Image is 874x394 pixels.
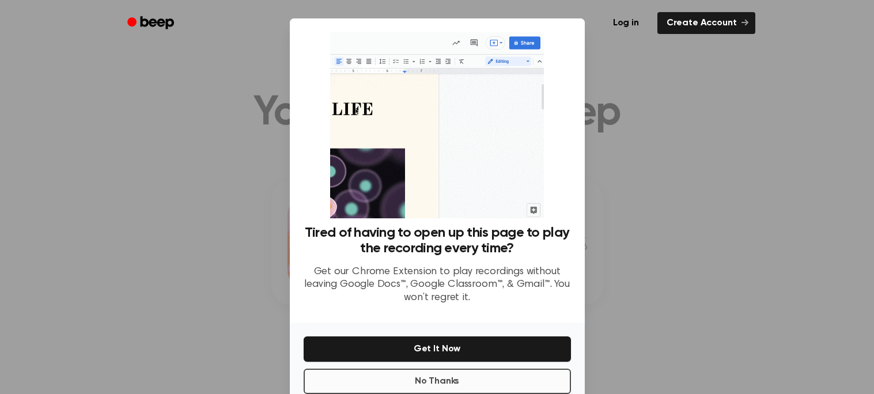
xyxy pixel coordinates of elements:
[304,369,571,394] button: No Thanks
[119,12,184,35] a: Beep
[601,10,650,36] a: Log in
[657,12,755,34] a: Create Account
[304,225,571,256] h3: Tired of having to open up this page to play the recording every time?
[304,266,571,305] p: Get our Chrome Extension to play recordings without leaving Google Docs™, Google Classroom™, & Gm...
[304,336,571,362] button: Get It Now
[330,32,544,218] img: Beep extension in action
